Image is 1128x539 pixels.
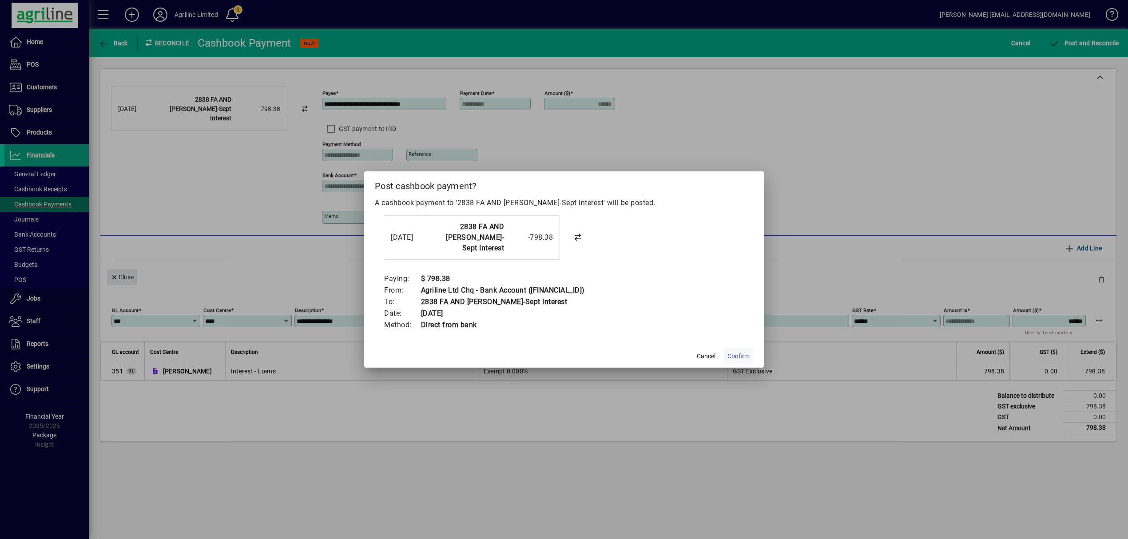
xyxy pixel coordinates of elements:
td: To: [384,296,421,308]
td: $ 798.38 [421,273,585,285]
button: Confirm [724,348,753,364]
td: Direct from bank [421,319,585,331]
span: Confirm [727,352,750,361]
td: Method: [384,319,421,331]
h2: Post cashbook payment? [364,171,764,197]
strong: 2838 FA AND [PERSON_NAME]-Sept Interest [446,222,504,252]
td: [DATE] [421,308,585,319]
button: Cancel [692,348,720,364]
td: 2838 FA AND [PERSON_NAME]-Sept Interest [421,296,585,308]
div: -798.38 [508,232,553,243]
td: Agriline Ltd Chq - Bank Account ([FINANCIAL_ID]) [421,285,585,296]
td: From: [384,285,421,296]
span: Cancel [697,352,715,361]
td: Paying: [384,273,421,285]
p: A cashbook payment to '2838 FA AND [PERSON_NAME]-Sept Interest' will be posted. [375,198,753,208]
div: [DATE] [391,232,426,243]
td: Date: [384,308,421,319]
